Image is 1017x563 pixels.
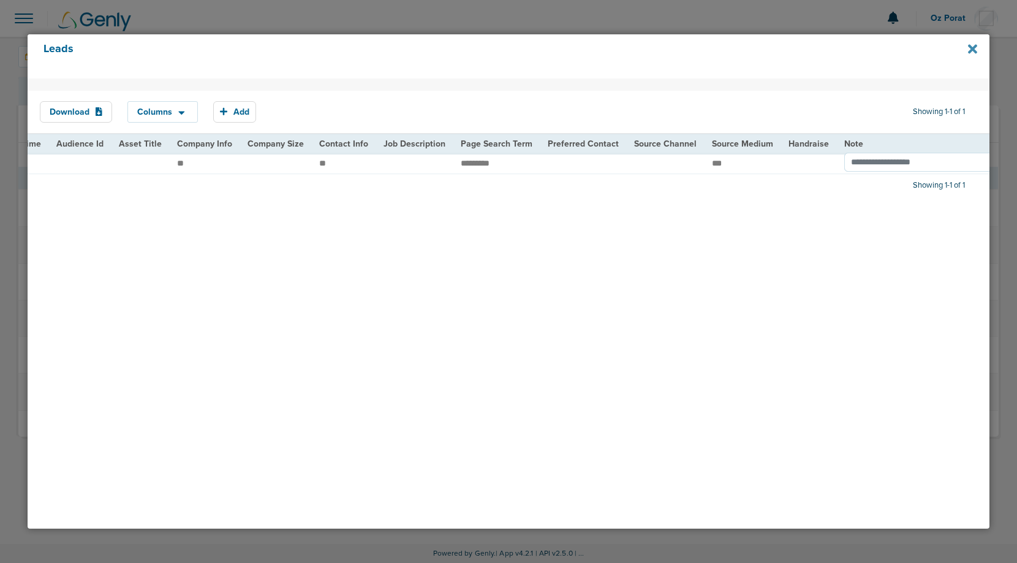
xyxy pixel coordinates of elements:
th: Page Search Term [453,134,540,153]
span: Audience Id [56,139,104,149]
th: Contact Info [312,134,376,153]
th: Source Medium [705,134,781,153]
span: Add [233,107,249,117]
th: Handraise [781,134,837,153]
th: Asset Title [112,134,170,153]
th: Source Channel [627,134,705,153]
button: Download [40,101,112,123]
th: Company Info [170,134,240,153]
span: Showing 1-1 of 1 [913,107,965,117]
button: Add [213,101,256,123]
h4: Leads [43,42,883,71]
th: Job Description [376,134,453,153]
th: Preferred Contact [540,134,627,153]
th: Company Size [240,134,312,153]
span: Columns [137,108,172,117]
span: Showing 1-1 of 1 [913,180,965,191]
